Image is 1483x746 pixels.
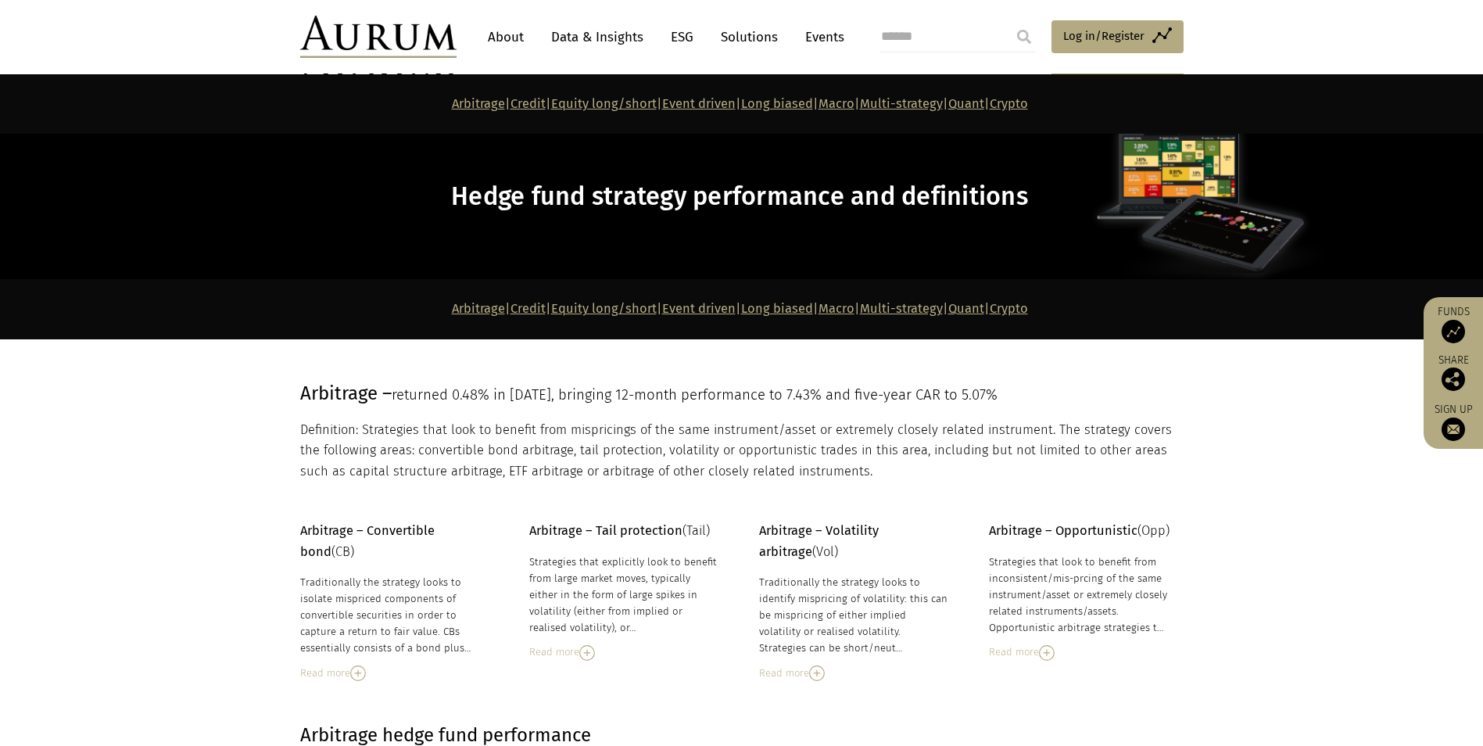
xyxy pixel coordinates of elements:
[759,665,950,682] div: Read more
[713,23,786,52] a: Solutions
[662,301,736,316] a: Event driven
[1431,355,1475,391] div: Share
[741,301,813,316] a: Long biased
[662,96,736,111] a: Event driven
[551,301,657,316] a: Equity long/short
[452,301,505,316] a: Arbitrage
[510,301,546,316] a: Credit
[392,386,998,403] span: returned 0.48% in [DATE], bringing 12-month performance to 7.43% and five-year CAR to 5.07%
[663,23,701,52] a: ESG
[1442,368,1465,391] img: Share this post
[480,23,532,52] a: About
[1431,403,1475,441] a: Sign up
[819,96,854,111] a: Macro
[759,521,950,562] p: (Vol)
[989,523,1137,538] strong: Arbitrage – Opportunistic
[759,523,879,558] strong: Arbitrage – Volatility arbitrage
[579,645,595,661] img: Read More
[300,16,457,58] img: Aurum
[1039,645,1055,661] img: Read More
[543,23,651,52] a: Data & Insights
[1442,418,1465,441] img: Sign up to our newsletter
[797,23,844,52] a: Events
[989,521,1180,541] p: (Opp)
[1442,320,1465,343] img: Access Funds
[300,574,491,657] div: Traditionally the strategy looks to isolate mispriced components of convertible securities in ord...
[510,96,546,111] a: Credit
[819,301,854,316] a: Macro
[989,554,1180,637] div: Strategies that look to benefit from inconsistent/mis-prcing of the same instrument/asset or extr...
[860,96,943,111] a: Multi-strategy
[300,420,1180,482] p: Definition: Strategies that look to benefit from mispricings of the same instrument/asset or extr...
[529,554,720,637] div: Strategies that explicitly look to benefit from large market moves, typically either in the form ...
[452,96,1028,111] strong: | | | | | | | |
[1051,20,1184,53] a: Log in/Register
[1431,305,1475,343] a: Funds
[300,665,491,682] div: Read more
[300,523,435,558] span: (CB)
[948,96,984,111] a: Quant
[741,96,813,111] a: Long biased
[1063,27,1144,45] span: Log in/Register
[529,644,720,661] div: Read more
[990,96,1028,111] a: Crypto
[809,665,825,681] img: Read More
[452,301,1028,316] strong: | | | | | | | |
[529,523,682,538] strong: Arbitrage – Tail protection
[989,644,1180,661] div: Read more
[1008,21,1040,52] input: Submit
[759,574,950,657] div: Traditionally the strategy looks to identify mispricing of volatility: this can be mispricing of ...
[300,382,392,404] span: Arbitrage –
[300,724,591,746] strong: Arbitrage hedge fund performance
[860,301,943,316] a: Multi-strategy
[451,181,1028,212] span: Hedge fund strategy performance and definitions
[300,523,435,558] strong: Arbitrage – Convertible bond
[551,96,657,111] a: Equity long/short
[529,523,710,538] span: (Tail)
[452,96,505,111] a: Arbitrage
[990,301,1028,316] a: Crypto
[350,665,366,681] img: Read More
[948,301,984,316] a: Quant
